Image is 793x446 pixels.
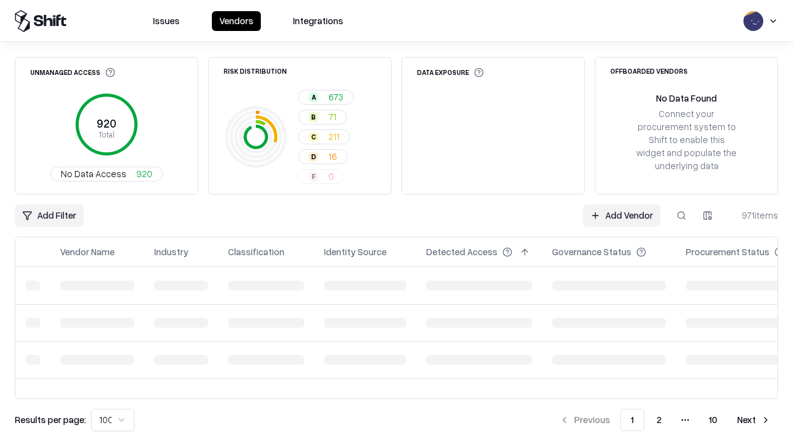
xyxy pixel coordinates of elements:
span: No Data Access [61,167,126,180]
div: Identity Source [324,245,387,258]
div: 971 items [729,209,778,222]
span: 920 [136,167,152,180]
button: 10 [699,409,727,431]
button: 1 [620,409,644,431]
div: Classification [228,245,284,258]
button: D16 [298,149,348,164]
button: B71 [298,110,347,125]
button: C211 [298,129,350,144]
div: Governance Status [552,245,631,258]
div: No Data Found [656,92,717,105]
div: Vendor Name [60,245,115,258]
button: Integrations [286,11,351,31]
div: Detected Access [426,245,497,258]
tspan: Total [99,129,115,139]
nav: pagination [552,409,778,431]
div: Offboarded Vendors [610,68,688,74]
span: 211 [328,130,340,143]
button: No Data Access920 [50,167,163,181]
span: 673 [328,90,343,103]
button: Issues [146,11,187,31]
span: 71 [328,110,336,123]
div: B [309,112,318,122]
a: Add Vendor [583,204,660,227]
div: Industry [154,245,188,258]
tspan: 920 [97,116,116,130]
div: D [309,152,318,162]
button: Next [730,409,778,431]
div: Risk Distribution [224,68,287,74]
button: Vendors [212,11,261,31]
p: Results per page: [15,413,86,426]
div: A [309,92,318,102]
button: 2 [647,409,672,431]
div: Unmanaged Access [30,68,115,77]
div: Data Exposure [417,68,484,77]
div: Connect your procurement system to Shift to enable this widget and populate the underlying data [635,107,738,173]
div: C [309,132,318,142]
span: 16 [328,150,337,163]
button: A673 [298,90,354,105]
div: Procurement Status [686,245,769,258]
button: Add Filter [15,204,84,227]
